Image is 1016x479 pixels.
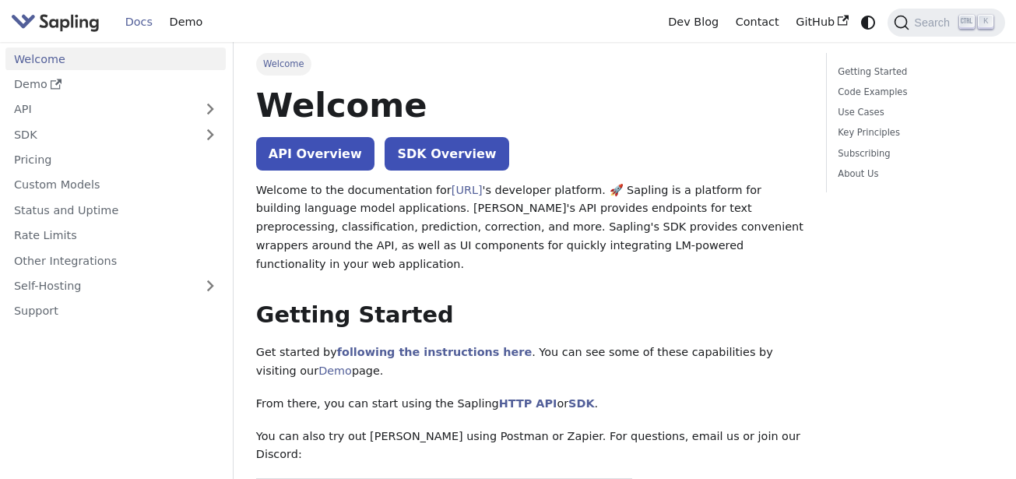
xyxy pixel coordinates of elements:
[452,184,483,196] a: [URL]
[659,10,726,34] a: Dev Blog
[117,10,161,34] a: Docs
[256,395,803,414] p: From there, you can start using the Sapling or .
[5,123,195,146] a: SDK
[5,98,195,121] a: API
[256,53,311,75] span: Welcome
[727,10,788,34] a: Contact
[5,48,226,70] a: Welcome
[857,11,880,33] button: Switch between dark and light mode (currently system mode)
[838,125,988,140] a: Key Principles
[256,53,803,75] nav: Breadcrumbs
[5,199,226,221] a: Status and Uptime
[838,85,988,100] a: Code Examples
[11,11,100,33] img: Sapling.ai
[5,73,226,96] a: Demo
[5,300,226,322] a: Support
[838,167,988,181] a: About Us
[5,249,226,272] a: Other Integrations
[195,123,226,146] button: Expand sidebar category 'SDK'
[787,10,856,34] a: GitHub
[888,9,1004,37] button: Search (Ctrl+K)
[5,224,226,247] a: Rate Limits
[195,98,226,121] button: Expand sidebar category 'API'
[909,16,959,29] span: Search
[5,174,226,196] a: Custom Models
[256,181,803,274] p: Welcome to the documentation for 's developer platform. 🚀 Sapling is a platform for building lang...
[11,11,105,33] a: Sapling.ai
[337,346,532,358] a: following the instructions here
[5,275,226,298] a: Self-Hosting
[499,397,557,410] a: HTTP API
[256,137,374,171] a: API Overview
[256,301,803,329] h2: Getting Started
[838,146,988,161] a: Subscribing
[318,365,352,377] a: Demo
[256,343,803,381] p: Get started by . You can see some of these capabilities by visiting our page.
[256,428,803,465] p: You can also try out [PERSON_NAME] using Postman or Zapier. For questions, email us or join our D...
[385,137,508,171] a: SDK Overview
[5,149,226,171] a: Pricing
[161,10,211,34] a: Demo
[256,84,803,126] h1: Welcome
[568,397,594,410] a: SDK
[838,65,988,79] a: Getting Started
[978,15,993,29] kbd: K
[838,105,988,120] a: Use Cases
